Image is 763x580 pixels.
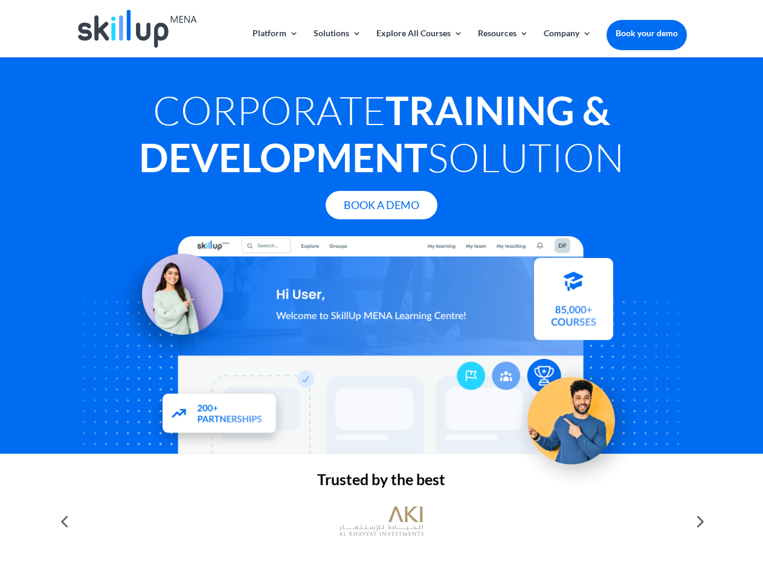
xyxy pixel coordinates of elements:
[339,500,423,543] img: al khayyat investments logo
[253,29,298,57] a: Platform
[113,240,235,362] img: Learning Management Solution - SkillUp
[76,472,686,493] h2: Trusted by the best
[607,20,687,47] a: Book your demo
[314,29,361,57] a: Solutions
[150,382,290,448] img: Partners - SkillUp Mena
[376,29,463,57] a: Explore All Courses
[326,191,437,219] a: Book A Demo
[510,352,644,486] img: Upskill your workforce - SkillUp
[76,86,686,187] h1: Corporate Solution
[534,263,613,345] img: Courses library - SkillUp MENA
[478,29,529,57] a: Resources
[139,86,610,181] strong: Training & Development
[78,10,196,48] img: Skillup Mena
[544,29,591,57] a: Company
